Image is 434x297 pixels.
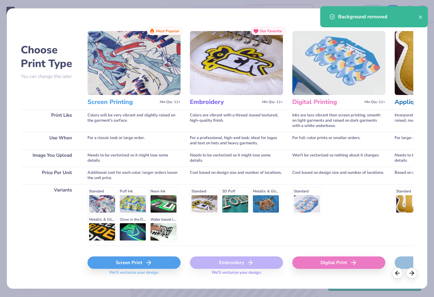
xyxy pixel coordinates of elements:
div: Image You Upload [21,149,78,167]
span: Min Qty: 12+ [160,100,181,104]
h3: Screen Printing [87,98,157,106]
div: Background removed [338,13,418,20]
img: Digital Printing [292,31,385,95]
img: Screen Printing [87,31,181,95]
h3: Embroidery [190,98,260,106]
span: Min Qty: 12+ [365,100,385,104]
div: For a classic look or large order. [87,132,181,149]
div: Needs to be vectorized so it might lose some details [87,149,181,167]
span: We'll vectorize your design. [209,270,264,279]
span: Our Favorite [260,29,282,33]
button: close [418,13,423,20]
div: Colors will be very vibrant and slightly raised on the garment's surface. [87,109,181,132]
div: Colors are vibrant with a thread-based textured, high-quality finish. [190,109,283,132]
div: Price Per Unit [21,167,78,184]
p: You can change this later. [21,74,78,79]
div: Screen Print [87,256,181,269]
h2: Choose Print Type [21,43,78,70]
div: Cost based on design size and number of locations. [190,167,283,184]
div: Print Like [21,109,78,132]
div: Variants [21,184,78,245]
h3: Digital Printing [292,98,362,106]
div: Additional cost for each color; larger orders lower the unit price. [87,167,181,184]
div: Embroidery [190,256,283,269]
div: Inks are less vibrant than screen printing; smooth on light garments and raised on dark garments ... [292,109,385,132]
span: We'll vectorize your design. [106,270,161,279]
span: Min Qty: 12+ [262,100,283,104]
div: For full-color prints or smaller orders. [292,132,385,149]
div: For a professional, high-end look; ideal for logos and text on hats and heavy garments. [190,132,283,149]
div: Use When [21,132,78,149]
div: Cost based on design size and number of locations. [292,167,385,184]
span: Most Popular [156,29,180,33]
div: Won't be vectorized so nothing about it changes [292,149,385,167]
img: Embroidery [190,31,283,95]
div: Digital Print [292,256,385,269]
div: Needs to be vectorized so it might lose some details [190,149,283,167]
